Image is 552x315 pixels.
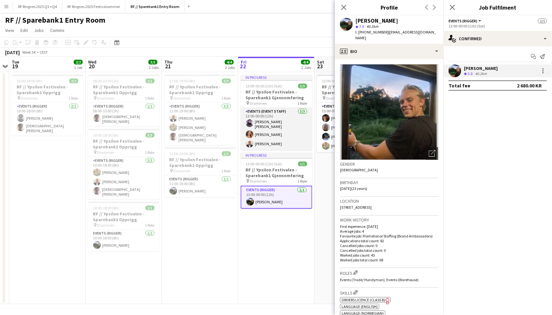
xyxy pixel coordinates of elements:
div: Bio [335,44,443,59]
app-card-role: Events (Rigger)2/210:00-18:00 (8h)[PERSON_NAME][DEMOGRAPHIC_DATA][PERSON_NAME] [12,103,83,136]
span: Events (Rigger) [449,19,477,23]
span: Events (Trade/ Handyman), Events (Warehouse) [340,277,419,282]
span: Drammen [326,96,344,101]
app-job-card: 11:00-19:00 (8h)3/3RF // Ypsilon Festivalen - Sparebank1 Opprigg Drammen1 RoleEvents (Rigger)3/31... [164,75,236,145]
div: Confirmed [443,31,552,46]
span: Drivers Licence (Class B) [342,297,385,302]
span: 13:00-00:00 (11h) (Sat) [246,161,282,166]
div: 2 Jobs [225,65,235,70]
span: 13:00-00:00 (11h) (Sat) [246,84,282,88]
span: 11:00-19:00 (8h) [170,79,195,83]
div: [PERSON_NAME] [355,18,398,24]
span: 1 Role [222,96,231,101]
h3: RF // Ypsilon Festivalen - Sparebank1 Opprigg [88,138,160,150]
span: Jobs [34,27,44,33]
p: Applications total count: 82 [340,238,438,243]
button: RF // Sparebank1 Entry Room [125,0,185,13]
span: t. [PHONE_NUMBER] [355,30,389,34]
p: First experience: [DATE] [340,224,438,229]
h3: RF // Ypsilon Festivalen - Sparebank1 Gjennomføring [317,84,389,95]
span: [STREET_ADDRESS] [340,205,372,210]
span: 10:00-18:00 (8h) [93,133,119,138]
div: 2 680.00 KR [517,82,542,89]
div: [DATE] [5,49,20,56]
h3: Work history [340,217,438,223]
span: Edit [20,27,28,33]
span: View [5,27,14,33]
h3: Skills [340,289,438,296]
span: 21 [163,63,172,70]
span: Drammen [21,96,38,101]
span: 1/1 [538,19,547,23]
span: Drammen [250,101,267,106]
h3: RF // Ypsilon Festivalen - Sparebank1 Opprigg [88,211,160,222]
app-card-role: Events (Rigger)1/111:00-19:00 (8h)[PERSON_NAME] [164,176,236,197]
app-job-card: 10:00-18:00 (8h)1/1RF // Ypsilon Festivalen - Sparebank1 Opprigg Drammen1 RoleEvents (Rigger)1/11... [88,202,160,251]
span: Week 34 [21,50,37,55]
span: 08:00-10:00 (2h) [93,79,119,83]
span: | [EMAIL_ADDRESS][DOMAIN_NAME] [355,30,436,40]
app-card-role: Events (Rigger)1/110:00-18:00 (8h)[PERSON_NAME] [88,230,160,251]
div: 40.2km [474,71,488,77]
img: Crew avatar or photo [340,64,438,160]
span: 10:00-18:00 (8h) [93,206,119,210]
a: Edit [18,26,30,34]
h3: RF // Ypsilon Festivalen - Sparebank1 Opprigg [164,84,236,95]
span: 3/3 [222,79,231,83]
div: [PERSON_NAME] [464,65,498,71]
span: 13:00-00:00 (11h) (Sun) [322,79,359,83]
h1: RF // Sparebank1 Entry Room [5,15,105,25]
span: 1 Role [298,179,307,184]
span: Drammen [174,169,191,173]
h3: RF // Ypsilon Festivalen - Sparebank1 Opprigg [88,84,160,95]
div: In progress [241,153,312,158]
h3: Birthday [340,180,438,185]
span: 3.8 [468,71,473,76]
span: Thu [164,59,172,65]
app-job-card: In progress13:00-00:00 (11h) (Sat)1/1RF // Ypsilon Festivalen - Sparebank1 Gjennomføring Drammen1... [241,153,312,209]
div: In progress13:00-00:00 (11h) (Sat)3/3RF // Ypsilon Festivalen - Sparebank1 Gjennomføring Drammen1... [241,75,312,150]
div: 3 Jobs [149,65,159,70]
p: Favourite job: Promotional Staffing (Brand Ambassadors) [340,234,438,238]
span: 5/5 [148,60,157,64]
div: 08:00-10:00 (2h)1/1RF // Ypsilon Festivalen - Sparebank1 Opprigg Drammen1 RoleEvents (Rigger)1/10... [88,75,160,126]
span: Fri [241,59,246,65]
span: Drammen [97,223,115,228]
h3: RF // Ypsilon Festivalen - Sparebank1 Gjennomføring [241,89,312,101]
span: Comms [50,27,64,33]
span: 22 [240,63,246,70]
h3: Location [340,198,438,204]
div: 2 Jobs [301,65,311,70]
h3: RF // Ypsilon Festivalen - Sparebank1 Opprigg [12,84,83,95]
span: Drammen [174,96,191,101]
span: Drammen [97,150,115,155]
span: 40.2km [365,24,380,29]
span: 1 Role [145,150,155,155]
div: Total fee [449,82,470,89]
div: Open photos pop-in [426,147,438,160]
a: Comms [48,26,67,34]
app-job-card: 10:00-18:00 (8h)2/2RF // Ypsilon Festivalen - Sparebank1 Opprigg Drammen1 RoleEvents (Rigger)2/21... [12,75,83,136]
app-job-card: 10:00-18:00 (8h)3/3RF // Ypsilon Festivalen - Sparebank1 Opprigg Drammen1 RoleEvents (Rigger)3/31... [88,129,160,199]
h3: Job Fulfilment [443,3,552,11]
app-card-role: Events (Event Staff)4/413:00-00:00 (11h)[PERSON_NAME][PERSON_NAME][PERSON_NAME][PERSON_NAME] [317,103,389,152]
app-card-role: Events (Rigger)3/310:00-18:00 (8h)[PERSON_NAME][PERSON_NAME][DEMOGRAPHIC_DATA][PERSON_NAME] [88,157,160,199]
span: 2/2 [74,60,83,64]
span: 1/1 [298,161,307,166]
app-job-card: 13:00-00:00 (11h) (Sun)4/4RF // Ypsilon Festivalen - Sparebank1 Gjennomføring Drammen1 RoleEvents... [317,75,389,152]
button: RF Ringnes 2025 Q3 +Q4 [13,0,62,13]
span: 3/3 [298,84,307,88]
h3: Roles [340,269,438,276]
span: 1 Role [298,101,307,106]
p: Worked jobs count: 45 [340,253,438,258]
app-job-card: 11:00-19:00 (8h)1/1RF // Ypsilon Festivalen - Sparebank1 Opprigg Drammen1 RoleEvents (Rigger)1/11... [164,147,236,197]
span: 1/1 [146,79,155,83]
app-card-role: Events (Rigger)1/108:00-10:00 (2h)[DEMOGRAPHIC_DATA][PERSON_NAME] [88,103,160,126]
button: RF Ringnes 2025 Festivalsommer [62,0,125,13]
span: 11:00-19:00 (8h) [170,151,195,156]
p: Average jobs: 4 [340,229,438,234]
